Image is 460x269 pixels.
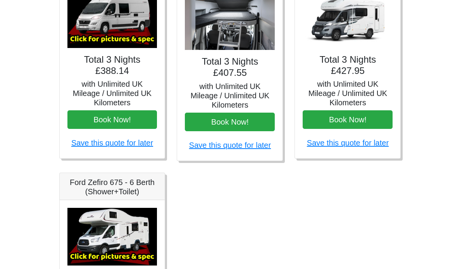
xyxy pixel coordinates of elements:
a: Save this quote for later [307,139,389,147]
img: Ford Zefiro 675 - 6 Berth (Shower+Toilet) [67,208,157,266]
h4: Total 3 Nights £427.95 [303,54,393,77]
h5: with Unlimited UK Mileage / Unlimited UK Kilometers [185,82,275,110]
button: Book Now! [185,113,275,131]
h5: with Unlimited UK Mileage / Unlimited UK Kilometers [67,79,157,107]
a: Save this quote for later [189,141,271,149]
button: Book Now! [303,110,393,129]
h5: with Unlimited UK Mileage / Unlimited UK Kilometers [303,79,393,107]
h4: Total 3 Nights £407.55 [185,56,275,79]
a: Save this quote for later [71,139,153,147]
h5: Ford Zefiro 675 - 6 Berth (Shower+Toilet) [67,178,157,196]
h4: Total 3 Nights £388.14 [67,54,157,77]
button: Book Now! [67,110,157,129]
